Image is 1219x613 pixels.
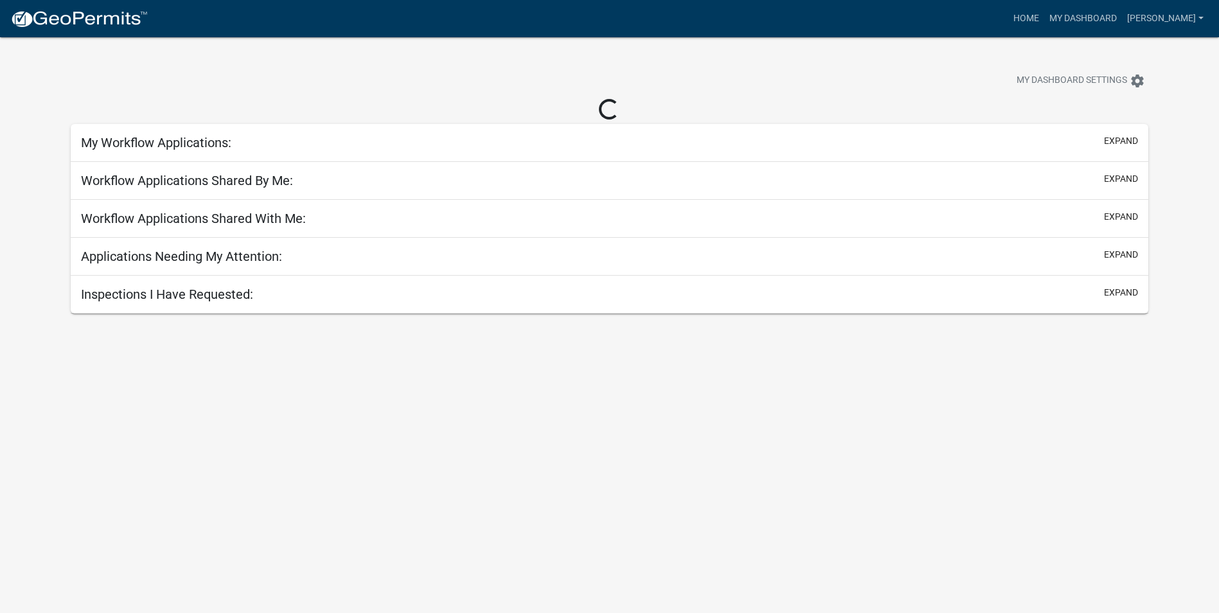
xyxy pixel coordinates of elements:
h5: My Workflow Applications: [81,135,231,150]
span: My Dashboard Settings [1017,73,1127,89]
a: My Dashboard [1044,6,1122,31]
i: settings [1130,73,1145,89]
button: expand [1104,210,1138,224]
button: expand [1104,172,1138,186]
button: My Dashboard Settingssettings [1006,68,1155,93]
h5: Workflow Applications Shared With Me: [81,211,306,226]
h5: Inspections I Have Requested: [81,287,253,302]
h5: Workflow Applications Shared By Me: [81,173,293,188]
button: expand [1104,248,1138,262]
button: expand [1104,286,1138,299]
h5: Applications Needing My Attention: [81,249,282,264]
button: expand [1104,134,1138,148]
a: Home [1008,6,1044,31]
a: [PERSON_NAME] [1122,6,1209,31]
